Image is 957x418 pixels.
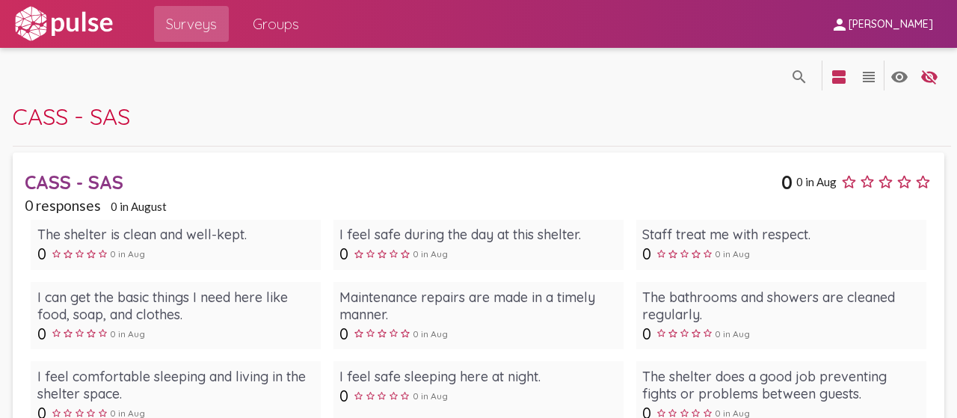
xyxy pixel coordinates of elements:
[715,328,750,339] span: 0 in Aug
[860,68,878,86] mat-icon: language
[849,18,933,31] span: [PERSON_NAME]
[12,5,115,43] img: white-logo.svg
[13,102,130,131] span: CASS - SAS
[824,61,854,90] button: language
[790,68,808,86] mat-icon: language
[413,390,448,402] span: 0 in Aug
[110,248,145,259] span: 0 in Aug
[642,226,920,243] div: Staff treat me with respect.
[37,325,46,343] span: 0
[642,368,920,402] div: The shelter does a good job preventing fights or problems between guests.
[25,170,781,194] div: CASS - SAS
[37,289,315,323] div: I can get the basic things I need here like food, soap, and clothes.
[25,197,101,214] span: 0 responses
[830,68,848,86] mat-icon: language
[784,61,814,90] button: language
[890,68,908,86] mat-icon: language
[339,226,617,243] div: I feel safe during the day at this shelter.
[339,289,617,323] div: Maintenance repairs are made in a timely manner.
[37,245,46,263] span: 0
[642,245,651,263] span: 0
[884,61,914,90] button: language
[413,328,448,339] span: 0 in Aug
[166,10,217,37] span: Surveys
[339,387,348,405] span: 0
[715,248,750,259] span: 0 in Aug
[339,368,617,385] div: I feel safe sleeping here at night.
[154,6,229,42] a: Surveys
[241,6,311,42] a: Groups
[111,200,167,213] span: 0 in August
[642,289,920,323] div: The bathrooms and showers are cleaned regularly.
[642,325,651,343] span: 0
[37,368,315,402] div: I feel comfortable sleeping and living in the shelter space.
[339,325,348,343] span: 0
[920,68,938,86] mat-icon: language
[339,245,348,263] span: 0
[854,61,884,90] button: language
[819,10,945,37] button: [PERSON_NAME]
[914,61,944,90] button: language
[781,170,793,194] span: 0
[413,248,448,259] span: 0 in Aug
[110,328,145,339] span: 0 in Aug
[253,10,299,37] span: Groups
[831,16,849,34] mat-icon: person
[37,226,315,243] div: The shelter is clean and well-kept.
[796,175,837,188] span: 0 in Aug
